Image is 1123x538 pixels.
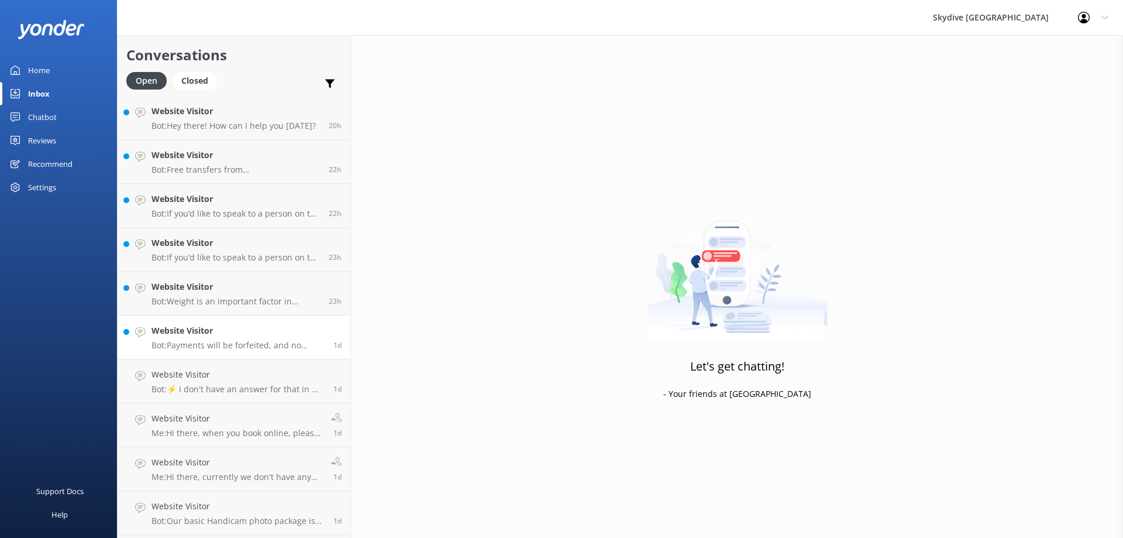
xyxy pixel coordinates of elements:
p: Me: Hi there, currently we don't have any group discount. For more deals please visit our special... [151,472,322,482]
p: Bot: Payments will be forfeited, and no refunds will be given to a customer who fails to go throu... [151,340,325,351]
span: Aug 30 2025 02:45pm (UTC +10:00) Australia/Brisbane [333,340,342,350]
a: Website VisitorBot:Weight is an important factor in skydiving. If a customer weighs over 94kgs, t... [118,272,350,316]
h3: Let's get chatting! [690,357,784,376]
a: Website VisitorBot:Hey there! How can I help you [DATE]?20h [118,96,350,140]
p: Bot: If you’d like to speak to a person on the Skydive Australia team, please call [PHONE_NUMBER]... [151,252,320,263]
p: Bot: ⚡ I don't have an answer for that in my knowledge base. Please try and rephrase your questio... [151,384,325,395]
div: Help [51,503,68,526]
h4: Website Visitor [151,324,325,337]
h4: Website Visitor [151,193,320,205]
a: Open [126,74,173,87]
a: Website VisitorBot:Payments will be forfeited, and no refunds will be given to a customer who fai... [118,316,350,359]
img: yonder-white-logo.png [18,20,85,39]
a: Website VisitorBot:⚡ I don't have an answer for that in my knowledge base. Please try and rephras... [118,359,350,403]
div: Open [126,72,167,90]
a: Closed [173,74,223,87]
h4: Website Visitor [151,412,322,425]
a: Website VisitorBot:Free transfers from [GEOGRAPHIC_DATA] to [GEOGRAPHIC_DATA] are offered on Frid... [118,140,350,184]
span: Aug 30 2025 12:44pm (UTC +10:00) Australia/Brisbane [333,472,342,482]
div: Home [28,59,50,82]
span: Aug 30 2025 06:33pm (UTC +10:00) Australia/Brisbane [329,121,342,131]
h4: Website Visitor [151,280,320,293]
div: Settings [28,176,56,199]
h4: Website Visitor [151,500,325,513]
span: Aug 30 2025 05:15pm (UTC +10:00) Australia/Brisbane [329,165,342,174]
a: Website VisitorBot:Our basic Handicam photo package is $129 per person and includes photos of you... [118,491,350,535]
img: artwork of a man stealing a conversation from at giant smartphone [647,196,828,342]
p: Bot: If you’d like to speak to a person on the Skydive Australia team, please call [PHONE_NUMBER]... [151,208,320,219]
h4: Website Visitor [151,149,320,162]
div: Recommend [28,152,73,176]
span: Aug 30 2025 03:50pm (UTC +10:00) Australia/Brisbane [329,296,342,306]
span: Aug 30 2025 04:52pm (UTC +10:00) Australia/Brisbane [329,208,342,218]
div: Inbox [28,82,50,105]
div: Chatbot [28,105,57,129]
p: - Your friends at [GEOGRAPHIC_DATA] [663,388,811,400]
span: Aug 30 2025 12:17pm (UTC +10:00) Australia/Brisbane [333,516,342,526]
h4: Website Visitor [151,105,316,118]
a: Website VisitorBot:If you’d like to speak to a person on the Skydive Australia team, please call ... [118,184,350,228]
h4: Website Visitor [151,456,322,469]
a: Website VisitorBot:If you’d like to speak to a person on the Skydive Australia team, please call ... [118,228,350,272]
div: Reviews [28,129,56,152]
p: Me: Hi there, when you book online, please choose the option with transfer. Which location are yo... [151,428,322,438]
div: Closed [173,72,217,90]
h4: Website Visitor [151,237,320,249]
span: Aug 30 2025 12:46pm (UTC +10:00) Australia/Brisbane [333,428,342,438]
p: Bot: Hey there! How can I help you [DATE]? [151,121,316,131]
span: Aug 30 2025 04:22pm (UTC +10:00) Australia/Brisbane [329,252,342,262]
span: Aug 30 2025 01:24pm (UTC +10:00) Australia/Brisbane [333,384,342,394]
p: Bot: Free transfers from [GEOGRAPHIC_DATA] to [GEOGRAPHIC_DATA] are offered on Fridays, Saturdays... [151,165,320,175]
a: Website VisitorMe:Hi there, when you book online, please choose the option with transfer. Which l... [118,403,350,447]
p: Bot: Our basic Handicam photo package is $129 per person and includes photos of your entire exper... [151,516,325,526]
p: Bot: Weight is an important factor in skydiving. If a customer weighs over 94kgs, the Reservation... [151,296,320,307]
a: Website VisitorMe:Hi there, currently we don't have any group discount. For more deals please vis... [118,447,350,491]
h2: Conversations [126,44,342,66]
div: Support Docs [36,479,84,503]
h4: Website Visitor [151,368,325,381]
